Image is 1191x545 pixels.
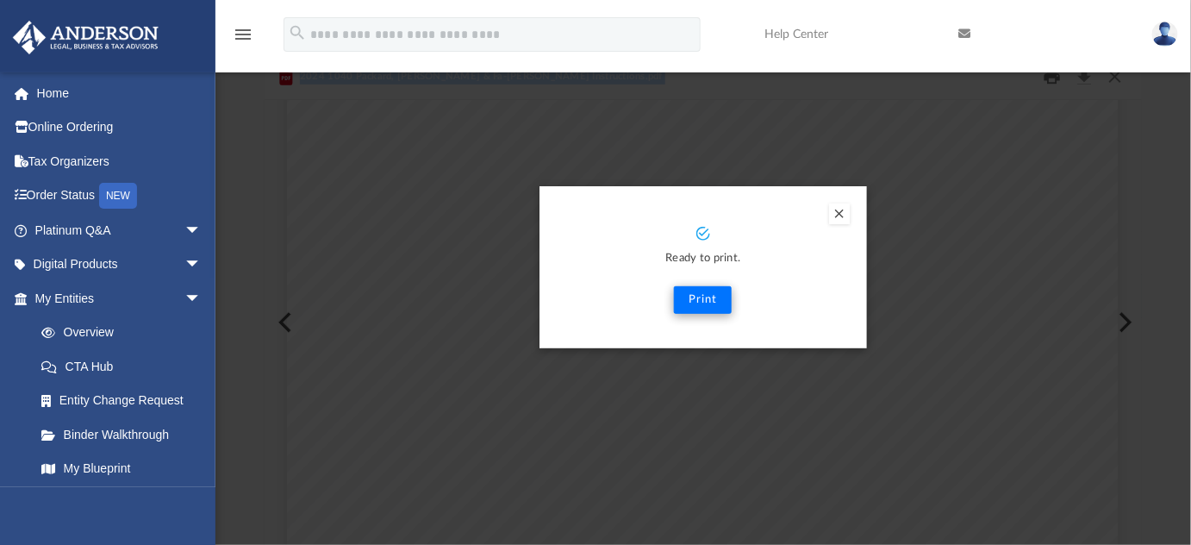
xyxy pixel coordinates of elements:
p: Ready to print. [557,249,850,269]
div: NEW [99,183,137,209]
a: Overview [24,316,228,350]
img: Anderson Advisors Platinum Portal [8,21,164,54]
a: My Entitiesarrow_drop_down [12,281,228,316]
a: CTA Hub [24,349,228,384]
a: Platinum Q&Aarrow_drop_down [12,213,228,247]
span: arrow_drop_down [184,213,219,248]
button: Print [674,286,732,314]
a: My Blueprint [24,452,219,486]
span: arrow_drop_down [184,247,219,283]
a: Binder Walkthrough [24,417,228,452]
i: menu [233,24,253,45]
a: menu [233,33,253,45]
img: User Pic [1152,22,1178,47]
a: Home [12,76,228,110]
a: Tax Due Dates [24,485,228,520]
a: Entity Change Request [24,384,228,418]
a: Digital Productsarrow_drop_down [12,247,228,282]
span: arrow_drop_down [184,281,219,316]
i: search [288,23,307,42]
div: Preview [265,54,1143,545]
a: Tax Organizers [12,144,228,179]
a: Order StatusNEW [12,179,228,214]
a: Online Ordering [12,110,228,145]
